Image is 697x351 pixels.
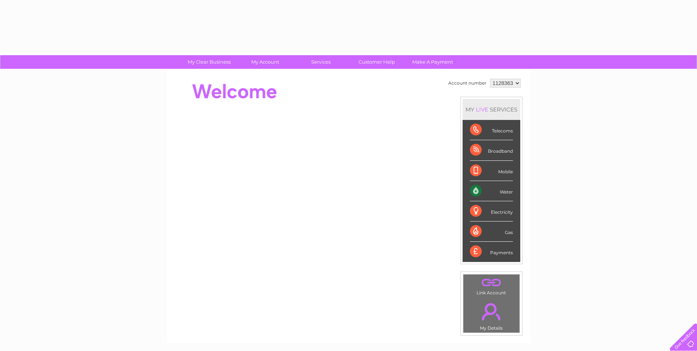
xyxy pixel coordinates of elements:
a: Make A Payment [402,55,463,69]
div: Broadband [470,140,513,160]
div: MY SERVICES [463,99,520,120]
div: Electricity [470,201,513,221]
a: My Account [235,55,295,69]
a: Services [291,55,351,69]
a: . [465,276,518,289]
td: Link Account [463,274,520,297]
div: Gas [470,221,513,242]
a: Customer Help [346,55,407,69]
div: Payments [470,242,513,262]
a: My Clear Business [179,55,240,69]
div: Water [470,181,513,201]
div: Telecoms [470,120,513,140]
a: . [465,299,518,325]
div: Mobile [470,161,513,181]
div: LIVE [474,106,490,113]
td: My Details [463,297,520,333]
td: Account number [446,77,488,89]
